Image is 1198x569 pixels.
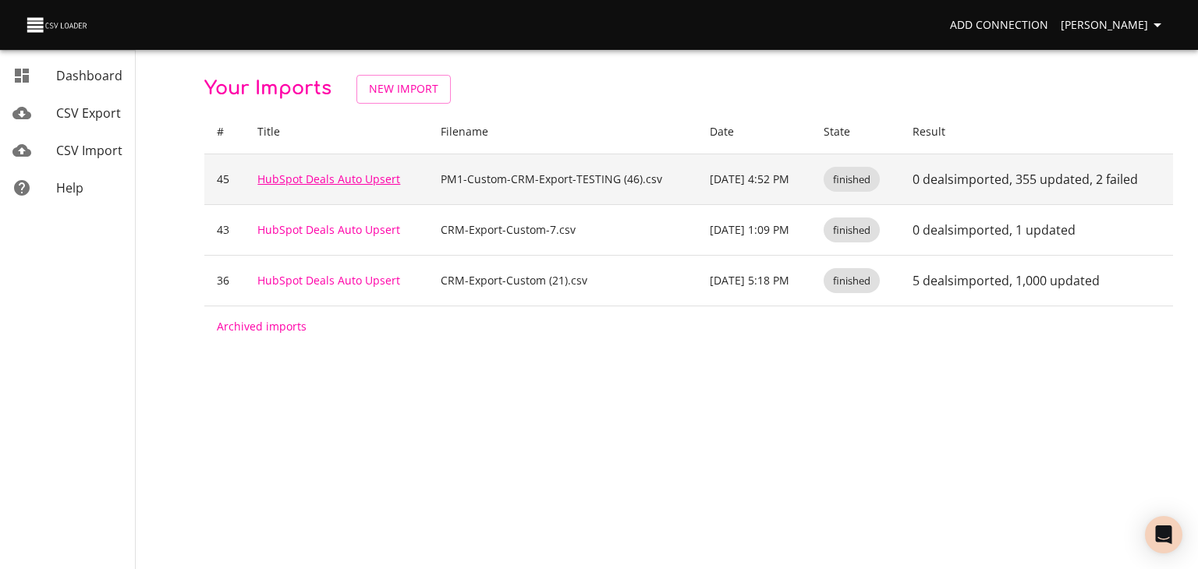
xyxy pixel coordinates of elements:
[697,110,811,154] th: Date
[811,110,900,154] th: State
[217,319,307,334] a: Archived imports
[204,78,331,99] span: Your Imports
[824,172,880,187] span: finished
[56,142,122,159] span: CSV Import
[356,75,451,104] a: New Import
[697,255,811,306] td: [DATE] 5:18 PM
[944,11,1054,40] a: Add Connection
[428,204,697,255] td: CRM-Export-Custom-7.csv
[369,80,438,99] span: New Import
[428,154,697,204] td: PM1-Custom-CRM-Export-TESTING (46).csv
[204,204,245,255] td: 43
[56,179,83,196] span: Help
[824,274,880,288] span: finished
[697,154,811,204] td: [DATE] 4:52 PM
[56,67,122,84] span: Dashboard
[913,271,1161,290] p: 5 deals imported , 1,000 updated
[257,222,400,237] a: HubSpot Deals Auto Upsert
[900,110,1173,154] th: Result
[257,171,400,186] a: HubSpot Deals Auto Upsert
[204,255,245,306] td: 36
[1054,11,1173,40] button: [PERSON_NAME]
[204,154,245,204] td: 45
[257,273,400,288] a: HubSpot Deals Auto Upsert
[428,255,697,306] td: CRM-Export-Custom (21).csv
[697,204,811,255] td: [DATE] 1:09 PM
[204,110,245,154] th: #
[245,110,428,154] th: Title
[1145,516,1182,553] div: Open Intercom Messenger
[913,221,1161,239] p: 0 deals imported , 1 updated
[1061,16,1167,35] span: [PERSON_NAME]
[428,110,697,154] th: Filename
[25,14,90,36] img: CSV Loader
[950,16,1048,35] span: Add Connection
[824,223,880,238] span: finished
[913,170,1161,189] p: 0 deals imported , 355 updated , 2 failed
[56,104,121,122] span: CSV Export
